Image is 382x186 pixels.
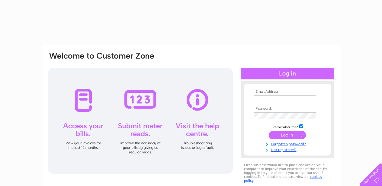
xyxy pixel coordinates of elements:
[252,123,323,130] td: Remember me?
[269,131,306,139] input: Submit
[252,90,323,94] th: Email Address:
[244,175,322,183] a: cookies policy
[254,141,323,146] a: Forgotten password?
[252,107,323,111] th: Password:
[241,160,334,186] div: Clear Business would like to place cookies on your computer to improve your experience of the sit...
[254,146,323,152] a: Not registered?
